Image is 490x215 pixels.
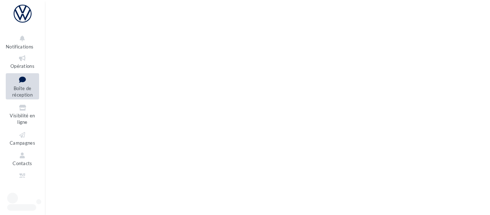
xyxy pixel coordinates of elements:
span: Boîte de réception [12,85,33,98]
span: Visibilité en ligne [10,113,35,125]
a: Médiathèque [6,171,39,188]
a: Contacts [6,150,39,168]
a: Boîte de réception [6,73,39,99]
span: Contacts [13,160,32,166]
a: Opérations [6,53,39,70]
span: Opérations [10,63,34,69]
a: Campagnes [6,130,39,147]
span: Notifications [6,44,33,50]
a: Visibilité en ligne [6,102,39,127]
span: Campagnes [10,140,35,146]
